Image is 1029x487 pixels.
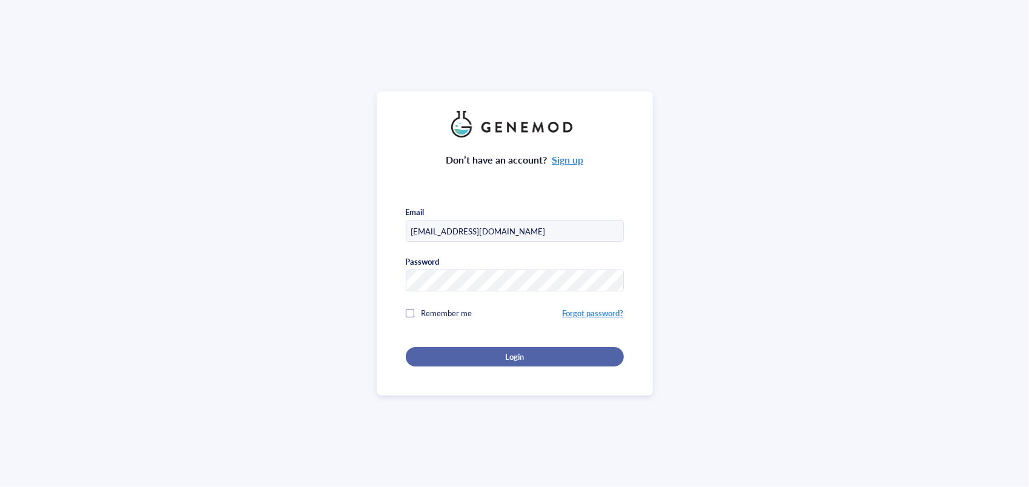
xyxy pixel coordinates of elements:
span: Login [505,351,524,362]
a: Sign up [552,153,583,167]
span: Remember me [422,307,472,319]
div: Email [406,207,425,217]
a: Forgot password? [562,307,623,319]
button: Login [406,347,624,366]
img: genemod_logo_light-BcqUzbGq.png [451,111,578,137]
div: Password [406,256,440,267]
div: Don’t have an account? [446,152,584,168]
